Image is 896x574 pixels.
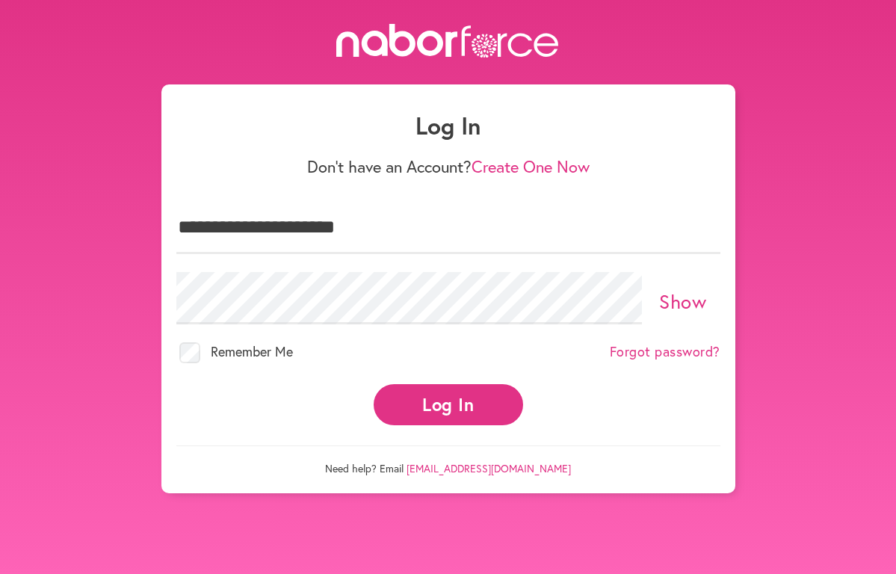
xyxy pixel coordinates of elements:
button: Log In [374,384,523,425]
span: Remember Me [211,342,293,360]
a: Forgot password? [610,344,720,360]
a: [EMAIL_ADDRESS][DOMAIN_NAME] [407,461,571,475]
p: Don't have an Account? [176,157,720,176]
a: Create One Now [472,155,590,177]
h1: Log In [176,111,720,140]
a: Show [659,288,706,314]
p: Need help? Email [176,445,720,475]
